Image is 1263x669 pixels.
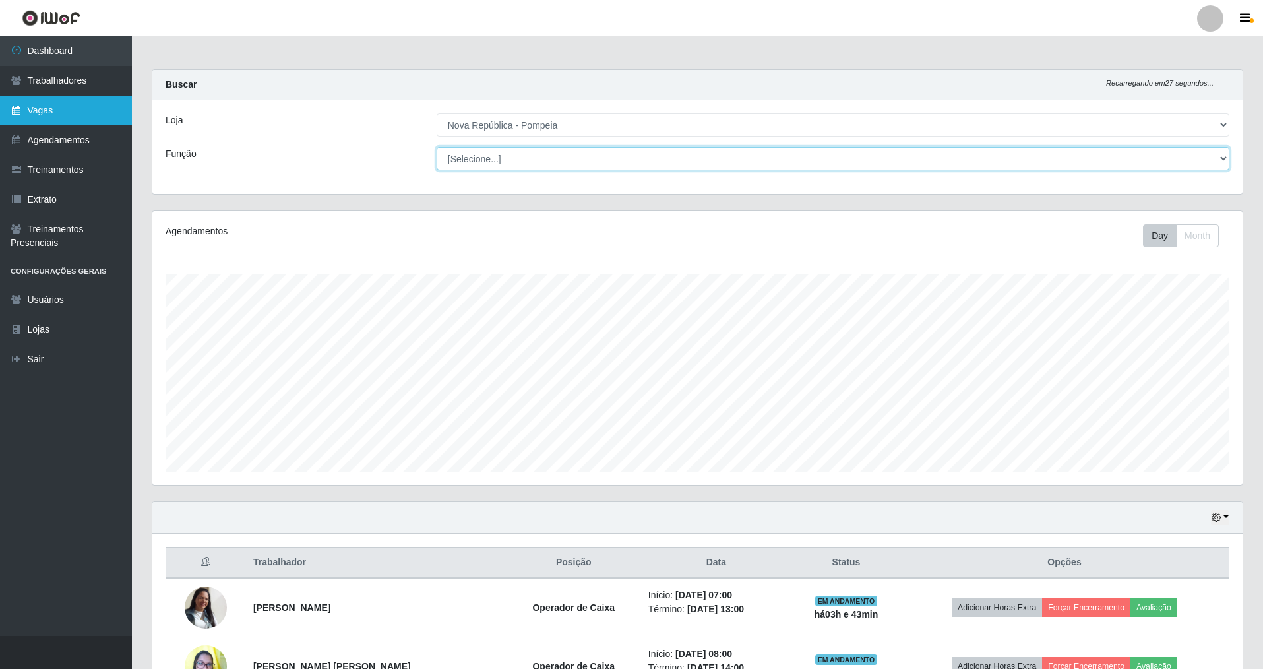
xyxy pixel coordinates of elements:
li: Início: [648,589,784,602]
th: Status [792,548,900,579]
li: Término: [648,602,784,616]
i: Recarregando em 27 segundos... [1106,79,1214,87]
img: 1658436111945.jpeg [185,587,227,629]
strong: [PERSON_NAME] [253,602,330,613]
strong: Buscar [166,79,197,90]
th: Posição [507,548,640,579]
button: Day [1143,224,1177,247]
div: Agendamentos [166,224,598,238]
img: CoreUI Logo [22,10,80,26]
th: Trabalhador [245,548,507,579]
button: Forçar Encerramento [1042,598,1130,617]
label: Função [166,147,197,161]
button: Avaliação [1130,598,1177,617]
time: [DATE] 13:00 [687,604,744,614]
strong: há 03 h e 43 min [815,609,878,620]
time: [DATE] 07:00 [675,590,732,600]
li: Início: [648,647,784,661]
button: Adicionar Horas Extra [952,598,1042,617]
span: EM ANDAMENTO [815,596,878,606]
strong: Operador de Caixa [532,602,615,613]
button: Month [1176,224,1219,247]
time: [DATE] 08:00 [675,649,732,659]
th: Opções [900,548,1229,579]
div: First group [1143,224,1219,247]
label: Loja [166,113,183,127]
span: EM ANDAMENTO [815,654,878,665]
div: Toolbar with button groups [1143,224,1229,247]
th: Data [640,548,792,579]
